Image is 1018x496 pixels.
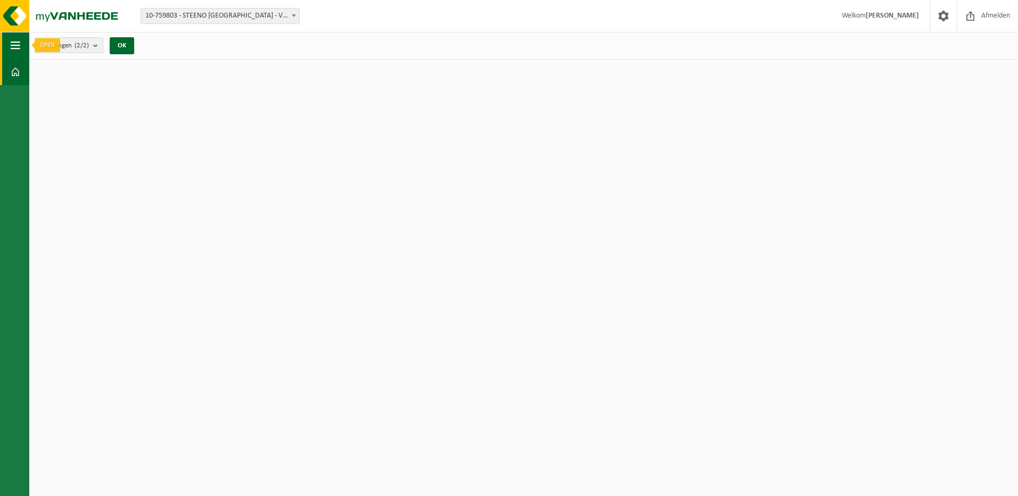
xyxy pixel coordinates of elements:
button: Vestigingen(2/2) [35,37,103,53]
span: Vestigingen [40,38,89,54]
span: 10-759803 - STEENO NV - VICHTE [141,9,299,23]
count: (2/2) [75,42,89,49]
strong: [PERSON_NAME] [866,12,919,20]
button: OK [110,37,134,54]
span: 10-759803 - STEENO NV - VICHTE [141,8,300,24]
